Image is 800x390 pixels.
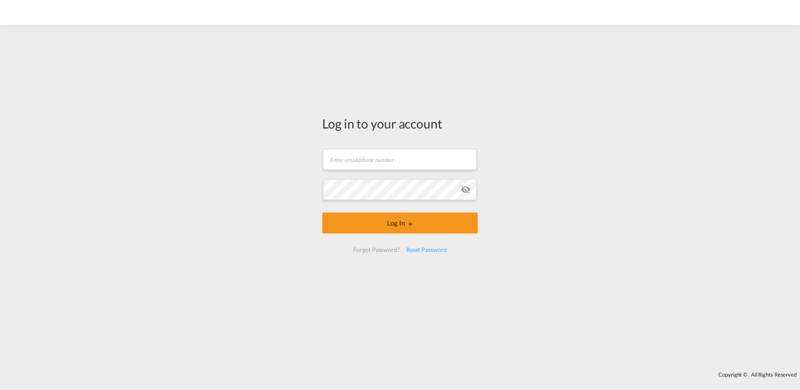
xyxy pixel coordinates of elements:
button: LOGIN [322,213,478,233]
div: Log in to your account [322,115,478,132]
div: Forgot Password? [350,242,403,257]
input: Enter email/phone number [323,149,477,170]
md-icon: icon-eye-off [461,185,471,195]
div: Reset Password [403,242,450,257]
